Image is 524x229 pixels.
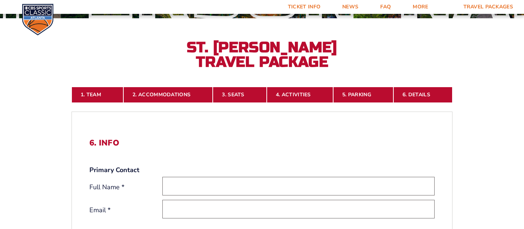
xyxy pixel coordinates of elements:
a: 1. Team [72,87,123,103]
label: Email * [89,206,162,215]
a: 3. Seats [213,87,266,103]
label: Full Name * [89,183,162,192]
a: 5. Parking [333,87,393,103]
img: CBS Sports Classic [22,4,54,35]
h2: St. [PERSON_NAME] Travel Package [182,40,342,69]
h2: 6. Info [89,138,435,148]
a: 4. Activities [267,87,333,103]
strong: Primary Contact [89,166,139,175]
a: 2. Accommodations [123,87,213,103]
